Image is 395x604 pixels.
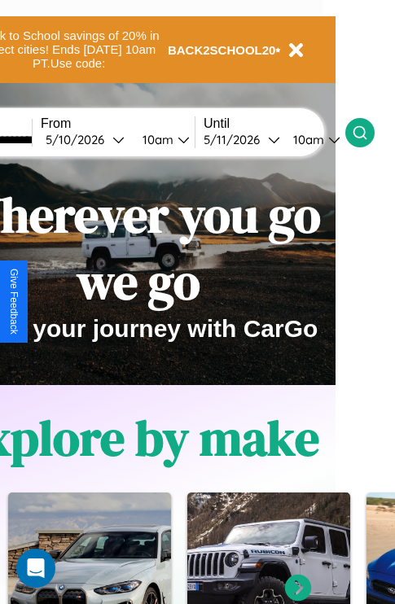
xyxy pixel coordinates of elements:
div: 10am [134,132,178,147]
label: Until [204,116,345,131]
button: 10am [280,131,345,148]
div: 5 / 11 / 2026 [204,132,268,147]
div: 10am [285,132,328,147]
button: 10am [129,131,195,148]
div: Give Feedback [8,269,20,335]
div: Open Intercom Messenger [16,549,55,588]
label: From [41,116,195,131]
b: BACK2SCHOOL20 [168,43,276,57]
div: 5 / 10 / 2026 [46,132,112,147]
button: 5/10/2026 [41,131,129,148]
